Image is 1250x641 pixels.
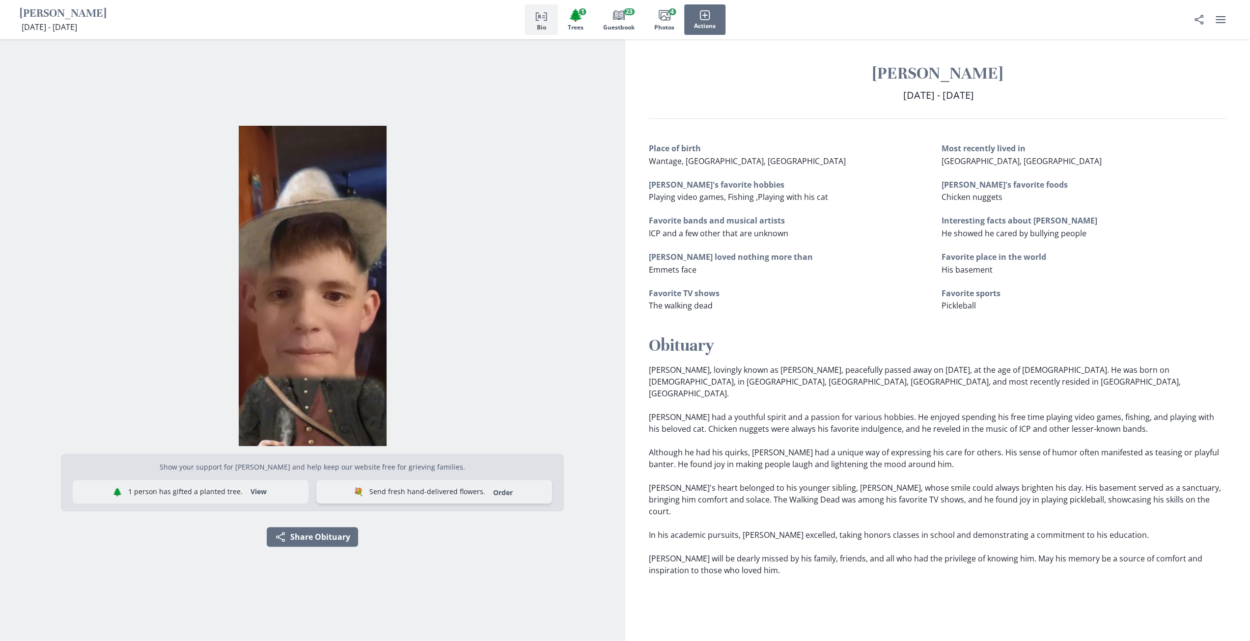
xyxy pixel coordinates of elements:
span: [GEOGRAPHIC_DATA], [GEOGRAPHIC_DATA] [942,156,1102,167]
span: Playing video games, Fishing ,Playing with his cat [649,192,828,202]
h3: Place of birth [649,142,934,154]
button: Photos [644,4,684,35]
p: [PERSON_NAME], lovingly known as [PERSON_NAME], peacefully passed away on [DATE], at the age of [... [649,364,1227,576]
span: 1 [579,8,586,15]
span: 23 [624,8,635,15]
span: He showed he cared by bullying people [942,228,1086,239]
p: Show your support for [PERSON_NAME] and help keep our website free for grieving families. [73,462,552,472]
h3: Favorite TV shows [649,287,934,299]
button: user menu [1211,10,1230,29]
button: Share Obituary [267,527,358,547]
h3: Favorite bands and musical artists [649,215,934,226]
span: Bio [537,24,546,31]
span: 4 [668,8,676,15]
button: Actions [684,4,725,35]
h3: [PERSON_NAME]'s favorite foods [942,179,1226,191]
h3: Favorite sports [942,287,1226,299]
h3: Most recently lived in [942,142,1226,154]
span: [DATE] - [DATE] [903,88,974,102]
button: Bio [525,4,558,35]
span: ICP and a few other that are unknown [649,228,788,239]
h3: Favorite place in the world [942,251,1226,263]
span: Photos [654,24,674,31]
button: Trees [558,4,593,35]
h3: [PERSON_NAME] loved nothing more than [649,251,934,263]
div: Open photos full screen [8,118,617,446]
span: His basement [942,264,993,275]
span: Pickleball [942,300,976,311]
h3: [PERSON_NAME]'s favorite hobbies [649,179,934,191]
span: Guestbook [603,24,635,31]
h2: Obituary [649,335,1227,356]
span: Emmets face [649,264,696,275]
button: View [245,484,273,500]
span: Chicken nuggets [942,192,1002,202]
span: [DATE] - [DATE] [22,22,77,32]
h3: Interesting facts about [PERSON_NAME] [942,215,1226,226]
button: Guestbook [593,4,644,35]
a: Order [487,488,519,497]
button: Share Obituary [1189,10,1209,29]
span: Actions [694,23,716,29]
h1: [PERSON_NAME] [20,6,107,22]
span: Trees [568,24,583,31]
span: The walking dead [649,300,713,311]
img: Photo of Nathan [8,126,617,446]
h1: [PERSON_NAME] [649,63,1227,84]
span: Wantage, [GEOGRAPHIC_DATA], [GEOGRAPHIC_DATA] [649,156,846,167]
span: Tree [568,8,583,22]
